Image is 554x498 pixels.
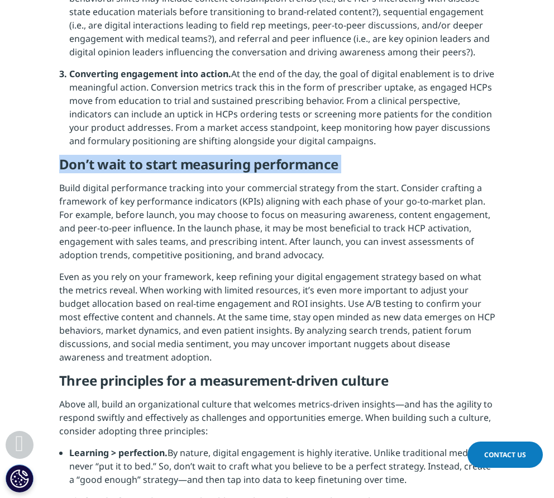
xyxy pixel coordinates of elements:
p: Build digital performance tracking into your commercial strategy from the start. Consider craftin... [59,181,495,270]
span: Contact Us [484,450,526,459]
span: At the end of the day, the goal of digital enablement is to drive meaningful action. Conversion m... [69,68,494,147]
p: Above all, build an organizational culture that welcomes metrics-driven insights—and has the agil... [59,397,495,446]
button: Impostazioni cookie [6,464,34,492]
a: Contact Us [467,442,543,468]
strong: Learning > perfection. [69,447,168,459]
li: Converting engagement into action. [69,67,495,156]
li: By nature, digital engagement is highly iterative. Unlike traditional media, you never “put it to... [69,446,495,495]
h5: Three principles for a measurement-driven culture [59,372,495,397]
p: Even as you rely on your framework, keep refining your digital engagement strategy based on what ... [59,270,495,372]
h5: Don’t wait to start measuring performance [59,156,495,181]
